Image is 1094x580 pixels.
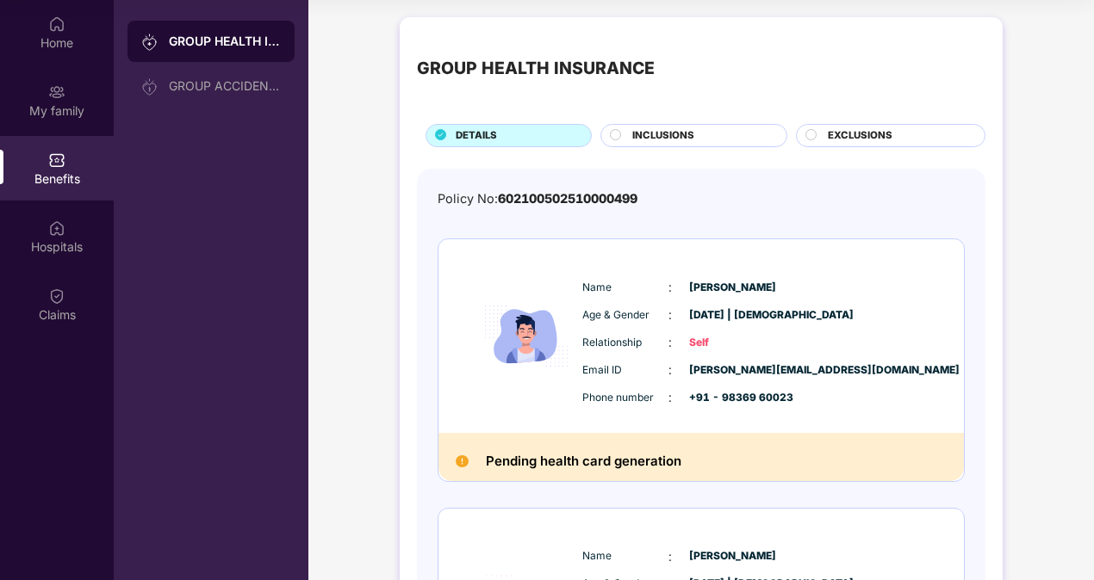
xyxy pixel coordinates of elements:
span: Name [582,548,668,565]
img: icon [475,265,578,407]
span: : [668,388,672,407]
span: INCLUSIONS [632,128,694,144]
span: [PERSON_NAME][EMAIL_ADDRESS][DOMAIN_NAME] [689,362,775,379]
img: svg+xml;base64,PHN2ZyB3aWR0aD0iMjAiIGhlaWdodD0iMjAiIHZpZXdCb3g9IjAgMCAyMCAyMCIgZmlsbD0ibm9uZSIgeG... [48,83,65,101]
span: Phone number [582,390,668,406]
span: Self [689,335,775,351]
span: Name [582,280,668,296]
span: +91 - 98369 60023 [689,390,775,406]
div: GROUP ACCIDENTAL INSURANCE [169,79,281,93]
img: svg+xml;base64,PHN2ZyB3aWR0aD0iMjAiIGhlaWdodD0iMjAiIHZpZXdCb3g9IjAgMCAyMCAyMCIgZmlsbD0ibm9uZSIgeG... [141,78,159,96]
img: svg+xml;base64,PHN2ZyBpZD0iSG9zcGl0YWxzIiB4bWxucz0iaHR0cDovL3d3dy53My5vcmcvMjAwMC9zdmciIHdpZHRoPS... [48,219,65,237]
div: GROUP HEALTH INSURANCE [417,55,655,82]
h2: Pending health card generation [486,450,681,472]
span: : [668,333,672,352]
span: 602100502510000499 [498,191,637,206]
span: : [668,361,672,379]
span: : [668,547,672,566]
div: Policy No: [438,189,637,209]
span: : [668,305,672,324]
img: svg+xml;base64,PHN2ZyB3aWR0aD0iMjAiIGhlaWdodD0iMjAiIHZpZXdCb3g9IjAgMCAyMCAyMCIgZmlsbD0ibm9uZSIgeG... [141,34,159,51]
img: svg+xml;base64,PHN2ZyBpZD0iSG9tZSIgeG1sbnM9Imh0dHA6Ly93d3cudzMub3JnLzIwMDAvc3ZnIiB3aWR0aD0iMjAiIG... [48,15,65,33]
span: : [668,278,672,297]
span: [PERSON_NAME] [689,548,775,565]
span: Relationship [582,335,668,351]
img: svg+xml;base64,PHN2ZyBpZD0iQ2xhaW0iIHhtbG5zPSJodHRwOi8vd3d3LnczLm9yZy8yMDAwL3N2ZyIgd2lkdGg9IjIwIi... [48,287,65,305]
span: DETAILS [456,128,497,144]
span: Email ID [582,362,668,379]
span: EXCLUSIONS [828,128,892,144]
div: GROUP HEALTH INSURANCE [169,33,281,50]
span: [DATE] | [DEMOGRAPHIC_DATA] [689,307,775,324]
img: Pending [456,455,469,468]
span: Age & Gender [582,307,668,324]
img: svg+xml;base64,PHN2ZyBpZD0iQmVuZWZpdHMiIHhtbG5zPSJodHRwOi8vd3d3LnczLm9yZy8yMDAwL3N2ZyIgd2lkdGg9Ij... [48,151,65,169]
span: [PERSON_NAME] [689,280,775,296]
